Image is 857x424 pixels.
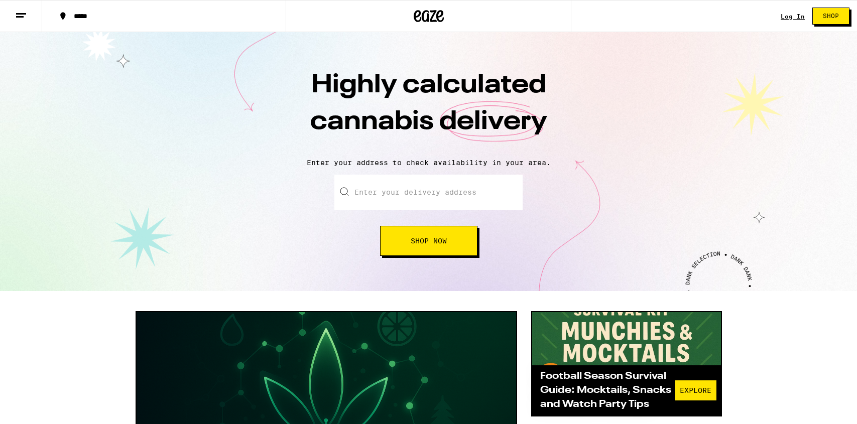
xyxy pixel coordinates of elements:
span: Explore [680,387,711,394]
button: Shop [812,8,849,25]
button: Explore [674,380,717,401]
a: Football Season Survival Guide: Mocktails, Snacks and Watch Party TipsExplore [531,311,722,416]
p: Enter your address to check availability in your area. [10,159,847,167]
button: Shop Now [380,226,477,256]
span: Shop Now [411,237,447,244]
span: Shop [823,13,839,19]
input: Enter your delivery address [334,175,523,210]
div: Football Season Survival Guide: Mocktails, Snacks and Watch Party Tips [540,369,674,411]
div: Log In [781,13,805,20]
h1: Highly calculated cannabis delivery [253,67,604,151]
